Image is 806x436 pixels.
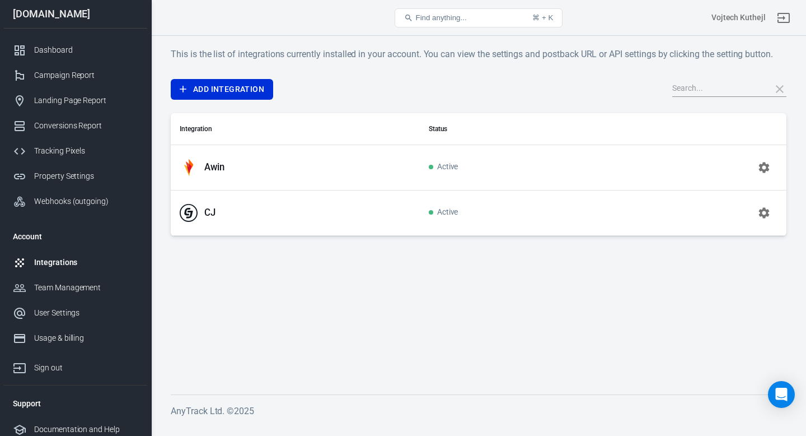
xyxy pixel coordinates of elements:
[34,170,138,182] div: Property Settings
[4,223,147,250] li: Account
[171,79,273,100] a: Add Integration
[4,38,147,63] a: Dashboard
[429,208,458,217] span: Active
[4,300,147,326] a: User Settings
[34,95,138,106] div: Landing Page Report
[34,120,138,132] div: Conversions Report
[171,47,786,61] h6: This is the list of integrations currently installed in your account. You can view the settings a...
[4,138,147,164] a: Tracking Pixels
[34,362,138,374] div: Sign out
[429,163,458,172] span: Active
[4,326,147,351] a: Usage & billing
[34,44,138,56] div: Dashboard
[171,404,786,418] h6: AnyTrack Ltd. © 2025
[4,113,147,138] a: Conversions Report
[171,113,420,145] th: Integration
[4,250,147,275] a: Integrations
[4,88,147,113] a: Landing Page Report
[768,381,795,408] div: Open Intercom Messenger
[420,113,608,145] th: Status
[34,332,138,344] div: Usage & billing
[672,82,762,96] input: Search...
[4,164,147,189] a: Property Settings
[4,390,147,417] li: Support
[532,13,553,22] div: ⌘ + K
[204,161,224,173] p: Awin
[34,196,138,207] div: Webhooks (outgoing)
[180,204,198,222] img: CJ
[34,424,138,435] div: Documentation and Help
[34,69,138,81] div: Campaign Report
[34,282,138,294] div: Team Management
[204,207,215,219] p: CJ
[4,189,147,214] a: Webhooks (outgoing)
[180,159,198,177] img: Awin
[34,307,138,319] div: User Settings
[415,13,466,22] span: Find anything...
[395,8,563,27] button: Find anything...⌘ + K
[34,145,138,157] div: Tracking Pixels
[4,63,147,88] a: Campaign Report
[4,351,147,381] a: Sign out
[4,9,147,19] div: [DOMAIN_NAME]
[711,12,766,24] div: Account id: xaWMdHFr
[770,4,797,31] a: Sign out
[34,257,138,268] div: Integrations
[4,275,147,300] a: Team Management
